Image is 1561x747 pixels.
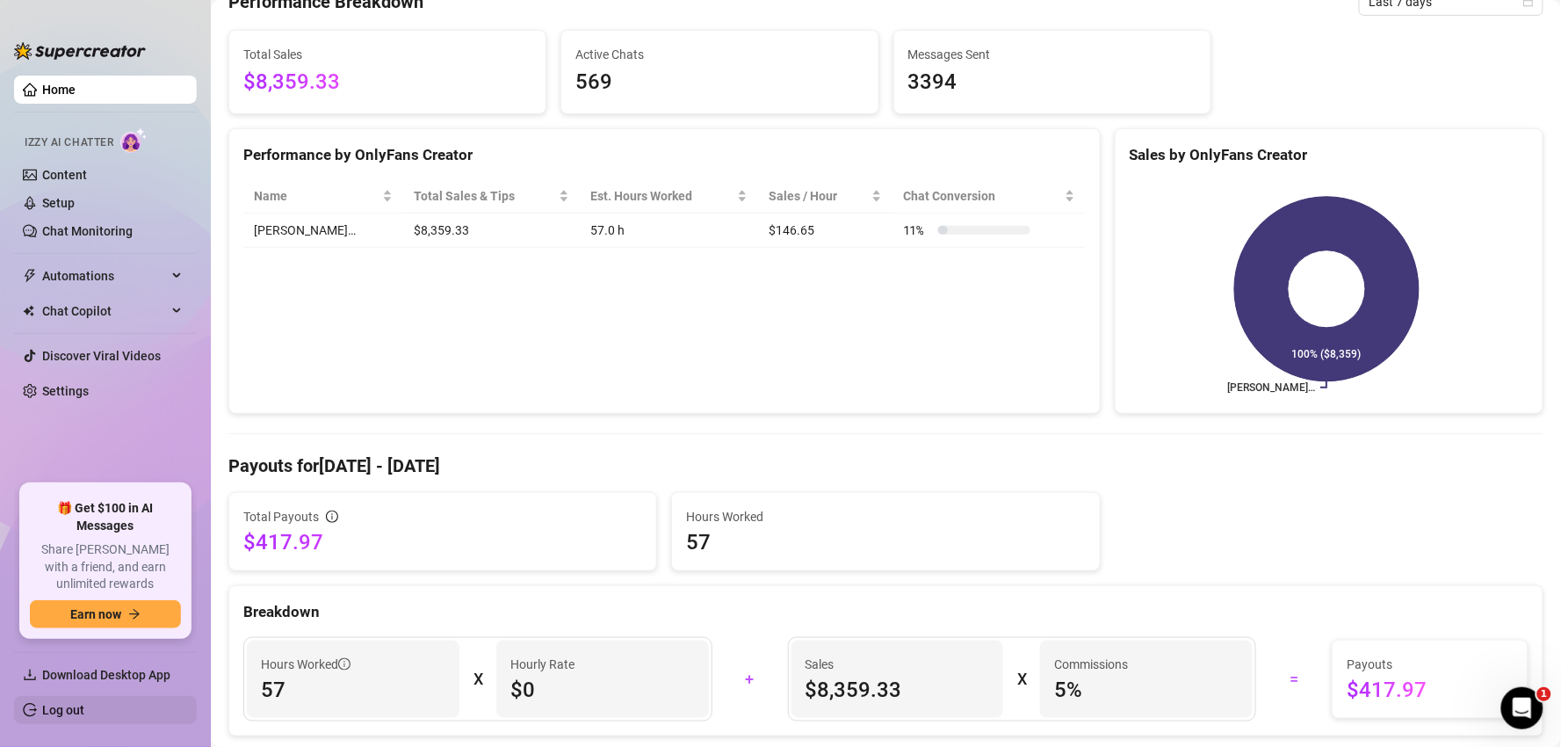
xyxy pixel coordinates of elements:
[261,676,445,704] span: 57
[42,168,87,182] a: Content
[42,224,133,238] a: Chat Monitoring
[243,214,403,248] td: [PERSON_NAME]…
[228,453,1543,478] h4: Payouts for [DATE] - [DATE]
[254,186,379,206] span: Name
[1537,687,1551,701] span: 1
[23,305,34,317] img: Chat Copilot
[769,186,868,206] span: Sales / Hour
[326,511,338,523] span: info-circle
[403,179,580,214] th: Total Sales & Tips
[25,134,113,151] span: Izzy AI Chatter
[686,507,1085,526] span: Hours Worked
[128,608,141,620] span: arrow-right
[42,297,167,325] span: Chat Copilot
[42,262,167,290] span: Automations
[1267,665,1321,693] div: =
[42,349,161,363] a: Discover Viral Videos
[1054,676,1239,704] span: 5 %
[70,607,121,621] span: Earn now
[1501,687,1543,729] iframe: Intercom live chat
[1347,655,1514,674] span: Payouts
[903,221,931,240] span: 11 %
[243,600,1528,624] div: Breakdown
[243,528,642,556] span: $417.97
[243,66,531,99] span: $8,359.33
[403,214,580,248] td: $8,359.33
[42,668,170,682] span: Download Desktop App
[30,600,181,628] button: Earn nowarrow-right
[575,45,864,64] span: Active Chats
[120,127,148,153] img: AI Chatter
[414,186,555,206] span: Total Sales & Tips
[338,658,351,671] span: info-circle
[686,528,1085,556] span: 57
[23,668,37,682] span: download
[42,703,84,717] a: Log out
[580,214,758,248] td: 57.0 h
[243,179,403,214] th: Name
[758,214,893,248] td: $146.65
[806,676,990,704] span: $8,359.33
[473,665,482,693] div: X
[1347,676,1514,704] span: $417.97
[243,507,319,526] span: Total Payouts
[1227,381,1315,394] text: [PERSON_NAME]…
[908,66,1196,99] span: 3394
[1017,665,1026,693] div: X
[42,83,76,97] a: Home
[23,269,37,283] span: thunderbolt
[903,186,1061,206] span: Chat Conversion
[590,186,734,206] div: Est. Hours Worked
[261,655,351,674] span: Hours Worked
[1054,655,1128,674] article: Commissions
[42,196,75,210] a: Setup
[1130,143,1528,167] div: Sales by OnlyFans Creator
[806,655,990,674] span: Sales
[30,500,181,534] span: 🎁 Get $100 in AI Messages
[723,665,777,693] div: +
[243,143,1086,167] div: Performance by OnlyFans Creator
[510,655,575,674] article: Hourly Rate
[510,676,695,704] span: $0
[243,45,531,64] span: Total Sales
[575,66,864,99] span: 569
[893,179,1086,214] th: Chat Conversion
[908,45,1196,64] span: Messages Sent
[14,42,146,60] img: logo-BBDzfeDw.svg
[42,384,89,398] a: Settings
[30,541,181,593] span: Share [PERSON_NAME] with a friend, and earn unlimited rewards
[758,179,893,214] th: Sales / Hour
